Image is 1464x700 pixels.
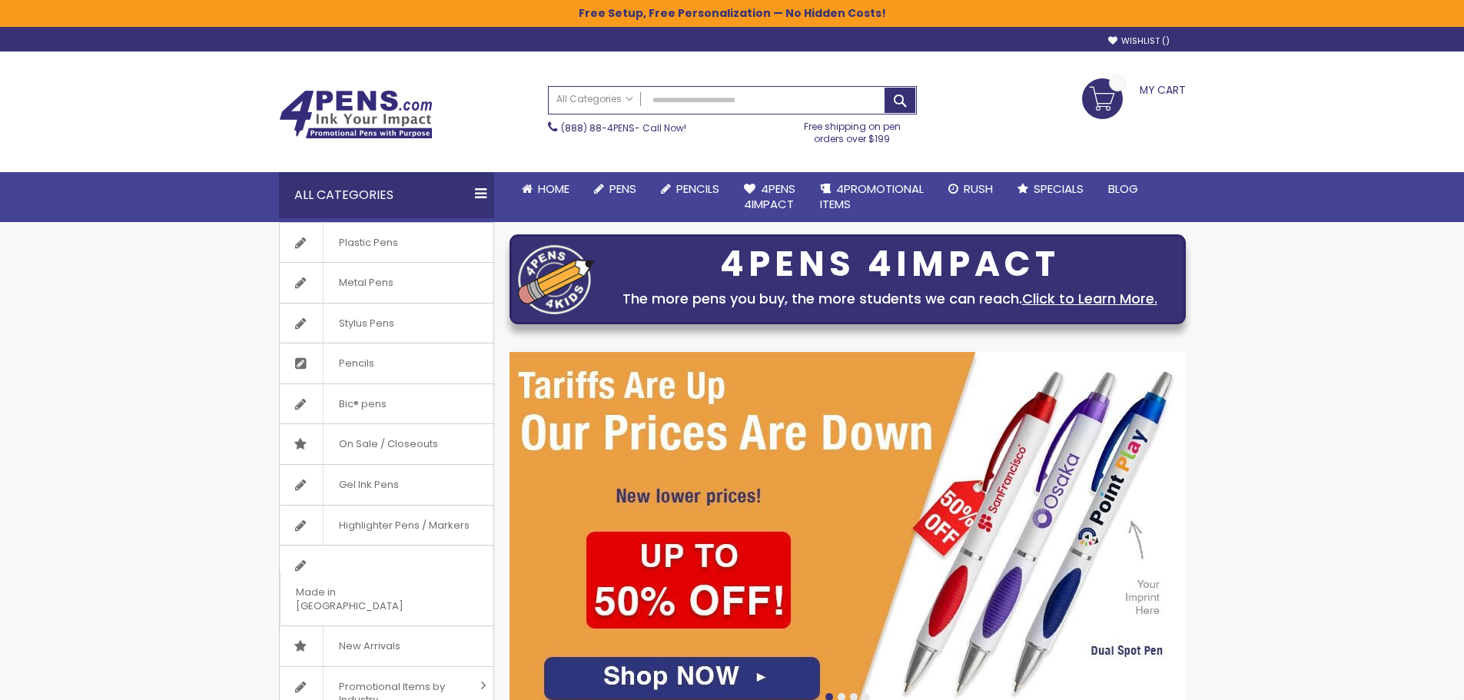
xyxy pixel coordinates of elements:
a: Gel Ink Pens [280,465,493,505]
a: Specials [1005,172,1096,206]
span: Blog [1108,181,1138,197]
span: Specials [1034,181,1084,197]
span: Gel Ink Pens [323,465,414,505]
a: Blog [1096,172,1150,206]
span: Rush [964,181,993,197]
a: Bic® pens [280,384,493,424]
a: Home [510,172,582,206]
span: Home [538,181,569,197]
a: New Arrivals [280,626,493,666]
span: Made in [GEOGRAPHIC_DATA] [280,572,455,625]
a: Highlighter Pens / Markers [280,506,493,546]
a: 4Pens4impact [732,172,808,222]
div: The more pens you buy, the more students we can reach. [603,288,1177,310]
span: 4PROMOTIONAL ITEMS [820,181,924,212]
a: Pencils [280,343,493,383]
div: 4PENS 4IMPACT [603,248,1177,280]
span: Stylus Pens [323,304,410,343]
span: Metal Pens [323,263,409,303]
a: (888) 88-4PENS [561,121,635,134]
span: 4Pens 4impact [744,181,795,212]
span: All Categories [556,93,633,105]
span: Pens [609,181,636,197]
div: Free shipping on pen orders over $199 [788,114,917,145]
img: four_pen_logo.png [518,244,595,314]
span: On Sale / Closeouts [323,424,453,464]
a: 4PROMOTIONALITEMS [808,172,936,222]
a: Click to Learn More. [1022,289,1157,308]
span: Plastic Pens [323,223,413,263]
a: Pens [582,172,649,206]
a: Stylus Pens [280,304,493,343]
span: Pencils [676,181,719,197]
span: Highlighter Pens / Markers [323,506,485,546]
a: Made in [GEOGRAPHIC_DATA] [280,546,493,625]
a: Wishlist [1108,35,1170,47]
span: - Call Now! [561,121,686,134]
img: 4Pens Custom Pens and Promotional Products [279,90,433,139]
a: Metal Pens [280,263,493,303]
div: All Categories [279,172,494,218]
a: Pencils [649,172,732,206]
span: Bic® pens [323,384,402,424]
a: Rush [936,172,1005,206]
a: Plastic Pens [280,223,493,263]
a: On Sale / Closeouts [280,424,493,464]
span: Pencils [323,343,390,383]
span: New Arrivals [323,626,416,666]
a: All Categories [549,87,641,112]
